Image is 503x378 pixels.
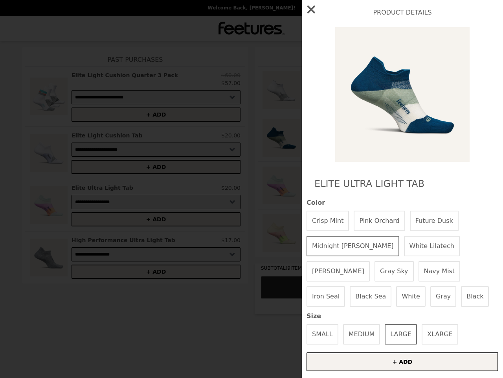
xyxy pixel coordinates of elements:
button: Pink Orchard [354,211,405,231]
button: White Lilatech [404,236,460,256]
button: Gray Sky [374,261,414,282]
button: + ADD [307,352,498,371]
button: SMALL [307,324,338,345]
button: XLARGE [422,324,458,345]
button: MEDIUM [343,324,380,345]
h2: Elite Ultra Light Tab [314,178,490,190]
button: Black [461,286,489,307]
button: Gray [430,286,456,307]
button: Iron Seal [307,286,345,307]
button: [PERSON_NAME] [307,261,370,282]
span: Color [307,198,498,208]
button: LARGE [385,324,417,345]
button: White [396,286,426,307]
button: Crisp Mint [307,211,349,231]
span: Size [307,311,498,321]
img: Midnight Woods / LARGE [330,27,474,162]
button: Midnight [PERSON_NAME] [307,236,399,256]
button: Black Sea [350,286,391,307]
button: Future Dusk [410,211,459,231]
button: Navy Mist [419,261,461,282]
